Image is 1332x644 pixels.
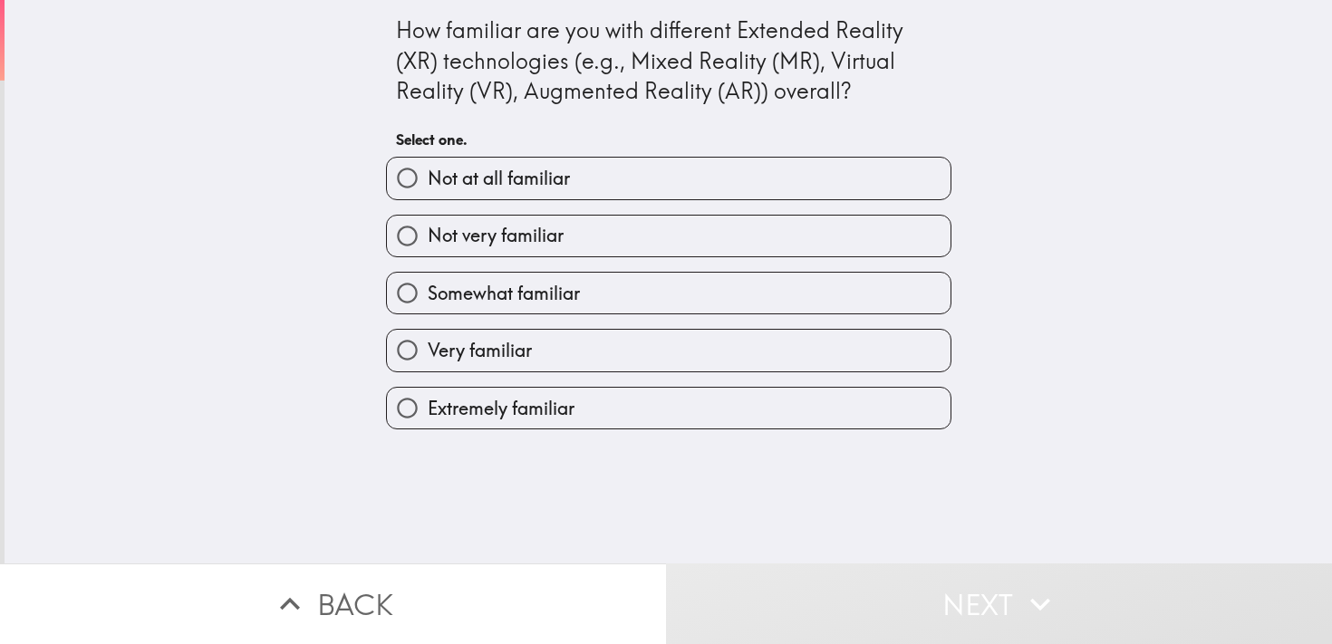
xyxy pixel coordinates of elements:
[387,273,951,313] button: Somewhat familiar
[387,388,951,428] button: Extremely familiar
[666,563,1332,644] button: Next
[428,281,580,306] span: Somewhat familiar
[387,330,951,370] button: Very familiar
[396,15,941,107] div: How familiar are you with different Extended Reality (XR) technologies (e.g., Mixed Reality (MR),...
[428,396,574,421] span: Extremely familiar
[428,166,570,191] span: Not at all familiar
[428,338,532,363] span: Very familiar
[387,158,951,198] button: Not at all familiar
[396,130,941,149] h6: Select one.
[387,216,951,256] button: Not very familiar
[428,223,564,248] span: Not very familiar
